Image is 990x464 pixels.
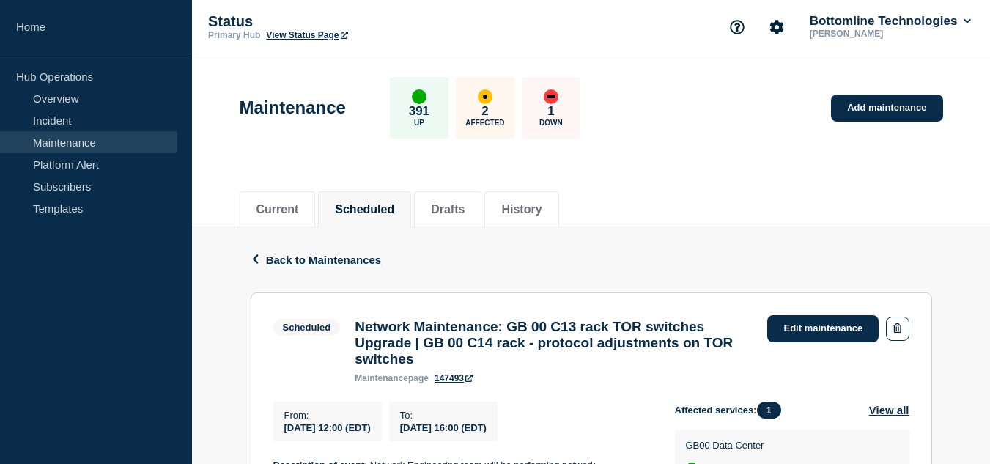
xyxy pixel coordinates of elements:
[414,119,424,127] p: Up
[757,402,781,419] span: 1
[435,373,473,383] a: 147493
[266,254,382,266] span: Back to Maintenances
[240,97,346,118] h1: Maintenance
[400,422,487,433] span: [DATE] 16:00 (EDT)
[431,203,465,216] button: Drafts
[481,104,488,119] p: 2
[465,119,504,127] p: Affected
[544,89,558,104] div: down
[539,119,563,127] p: Down
[208,13,501,30] p: Status
[869,402,909,419] button: View all
[251,254,382,266] button: Back to Maintenances
[675,402,788,419] span: Affected services:
[266,30,347,40] a: View Status Page
[409,104,429,119] p: 391
[335,203,394,216] button: Scheduled
[208,30,260,40] p: Primary Hub
[501,203,542,216] button: History
[722,12,753,43] button: Support
[355,319,753,367] h3: Network Maintenance: GB 00 C13 rack TOR switches Upgrade | GB 00 C14 rack - protocol adjustments ...
[284,410,371,421] p: From :
[807,29,959,39] p: [PERSON_NAME]
[547,104,554,119] p: 1
[273,319,341,336] span: Scheduled
[686,440,790,451] p: GB00 Data Center
[400,410,487,421] p: To :
[355,373,408,383] span: maintenance
[284,422,371,433] span: [DATE] 12:00 (EDT)
[412,89,426,104] div: up
[767,315,879,342] a: Edit maintenance
[807,14,974,29] button: Bottomline Technologies
[355,373,429,383] p: page
[256,203,299,216] button: Current
[761,12,792,43] button: Account settings
[478,89,492,104] div: affected
[831,95,942,122] a: Add maintenance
